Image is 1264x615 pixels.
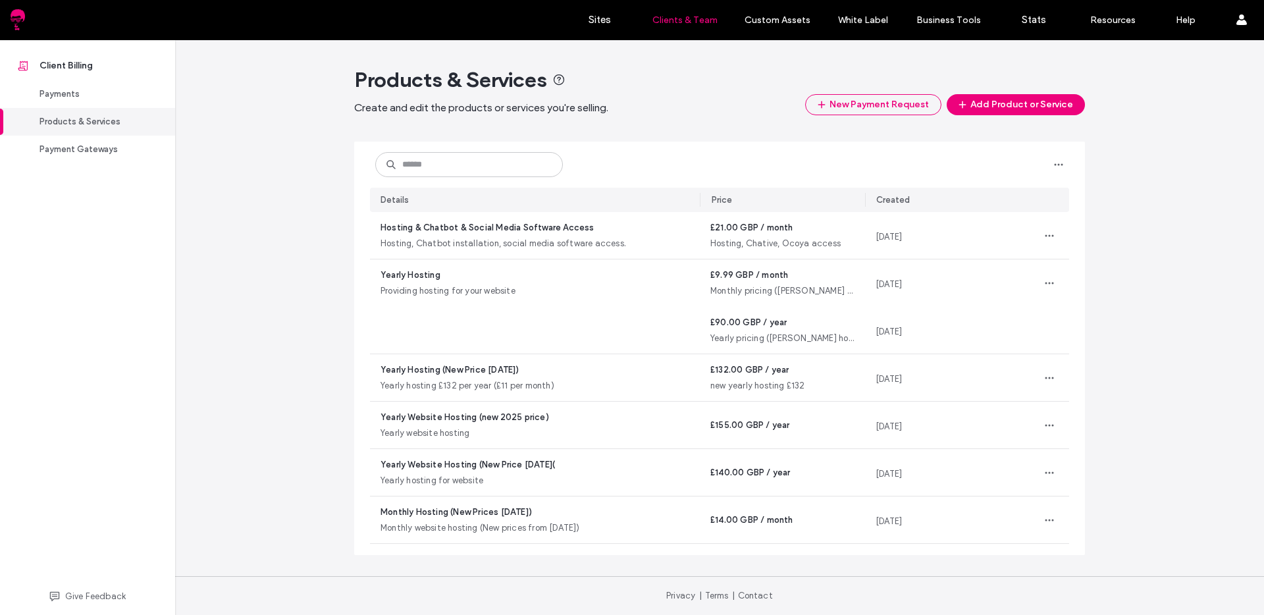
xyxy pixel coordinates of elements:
a: Privacy [666,591,695,601]
label: Resources [1090,14,1136,26]
span: Yearly Hosting [381,270,440,280]
div: Monthly website hosting (New prices from [DATE]) [381,521,689,535]
div: [DATE] [876,468,1020,481]
span: | [699,591,702,601]
label: Sites [589,14,611,26]
div: Details [381,194,409,207]
span: Help [30,9,57,21]
span: Products & Services [354,67,547,93]
div: [DATE] [876,420,1020,433]
div: [DATE] [876,230,1020,244]
span: £21.00 GBP / month [710,223,793,232]
label: Clients & Team [652,14,718,26]
div: Hosting, Chative, Ocoya access [710,237,855,250]
a: Terms [705,591,729,601]
span: £9.99 GBP / month [710,270,788,280]
div: Created [876,194,910,207]
div: [DATE] [876,515,1020,528]
label: Help [1176,14,1196,26]
span: Yearly Hosting (New Price [DATE]) [381,365,519,375]
div: Client Billing [39,59,147,72]
a: Contact [738,591,773,601]
span: Yearly Website Hosting (New Price [DATE]( [381,460,555,469]
div: [DATE] [876,325,1020,338]
div: [DATE] [876,278,1020,291]
span: £155.00 GBP / year [710,420,790,430]
div: Providing hosting for your website [381,284,689,298]
span: £140.00 GBP / year [710,468,791,477]
span: | [732,591,735,601]
span: £14.00 GBP / month [710,515,793,525]
label: Stats [1022,14,1046,26]
span: Give Feedback [65,590,126,603]
div: Price [712,194,732,207]
span: Create and edit the products or services you're selling. [354,101,608,114]
div: new yearly hosting £132 [710,379,855,392]
button: Add Product or Service [947,94,1085,115]
label: White Label [838,14,888,26]
label: Business Tools [916,14,981,26]
div: Yearly hosting £132 per year (£11 per month) [381,379,689,392]
label: Custom Assets [745,14,810,26]
button: New Payment Request [805,94,941,115]
div: Payments [39,88,147,101]
div: Payment Gateways [39,143,147,156]
div: Monthly pricing ([PERSON_NAME] hosting) [710,284,855,298]
span: £132.00 GBP / year [710,365,789,375]
div: Yearly website hosting [381,427,689,440]
span: Monthly Hosting (New Prices [DATE]) [381,507,532,517]
div: Yearly hosting for website [381,474,689,487]
span: Hosting & Chatbot & Social Media Software Access [381,223,594,232]
span: £90.00 GBP / year [710,317,787,327]
div: Hosting, Chatbot installation, social media software access. [381,237,689,250]
div: [DATE] [876,373,1020,386]
div: Yearly pricing ([PERSON_NAME] hosting) [710,332,855,345]
div: Products & Services [39,115,147,128]
span: Yearly Website Hosting (new 2025 price) [381,412,549,422]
